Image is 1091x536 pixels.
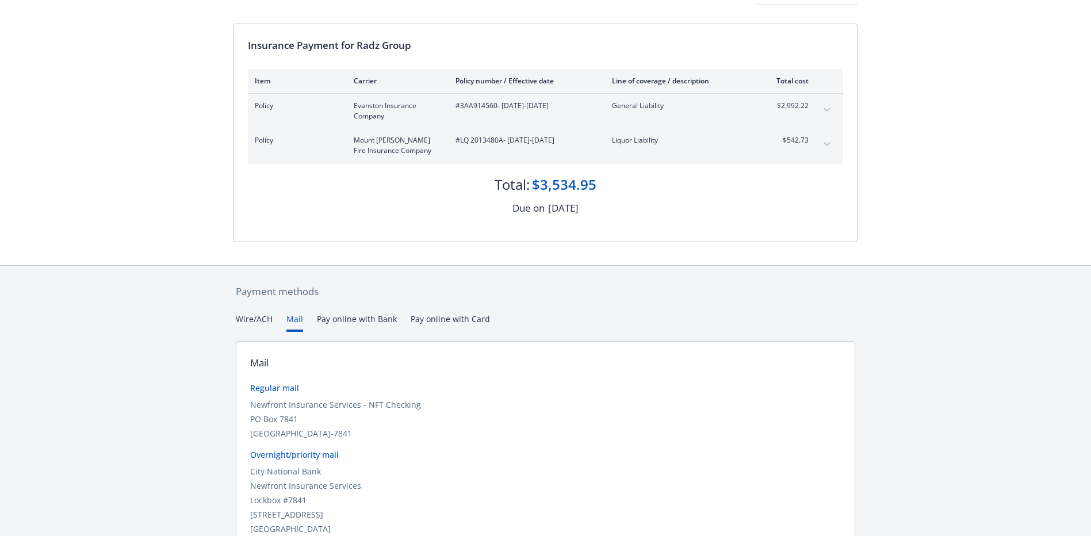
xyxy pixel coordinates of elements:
[250,523,841,535] div: [GEOGRAPHIC_DATA]
[548,201,579,216] div: [DATE]
[818,135,836,154] button: expand content
[250,413,841,425] div: PO Box 7841
[250,382,841,394] div: Regular mail
[612,135,747,146] span: Liquor Liability
[455,76,594,86] div: Policy number / Effective date
[512,201,545,216] div: Due on
[250,480,841,492] div: Newfront Insurance Services
[354,76,437,86] div: Carrier
[250,399,841,411] div: Newfront Insurance Services - NFT Checking
[255,76,335,86] div: Item
[354,135,437,156] span: Mount [PERSON_NAME] Fire Insurance Company
[495,175,530,194] div: Total:
[765,76,809,86] div: Total cost
[354,101,437,121] span: Evanston Insurance Company
[248,38,843,53] div: Insurance Payment for Radz Group
[248,94,843,128] div: PolicyEvanston Insurance Company#3AA914560- [DATE]-[DATE]General Liability$2,992.22expand content
[250,355,269,370] div: Mail
[411,313,490,332] button: Pay online with Card
[236,284,855,299] div: Payment methods
[455,101,594,111] span: #3AA914560 - [DATE]-[DATE]
[250,427,841,439] div: [GEOGRAPHIC_DATA]-7841
[765,101,809,111] span: $2,992.22
[250,465,841,477] div: City National Bank
[317,313,397,332] button: Pay online with Bank
[255,135,335,146] span: Policy
[250,449,841,461] div: Overnight/priority mail
[612,101,747,111] span: General Liability
[255,101,335,111] span: Policy
[236,313,273,332] button: Wire/ACH
[532,175,596,194] div: $3,534.95
[248,128,843,163] div: PolicyMount [PERSON_NAME] Fire Insurance Company#LQ 2013480A- [DATE]-[DATE]Liquor Liability$542.7...
[612,76,747,86] div: Line of coverage / description
[455,135,594,146] span: #LQ 2013480A - [DATE]-[DATE]
[765,135,809,146] span: $542.73
[818,101,836,119] button: expand content
[286,313,303,332] button: Mail
[250,508,841,520] div: [STREET_ADDRESS]
[250,494,841,506] div: Lockbox #7841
